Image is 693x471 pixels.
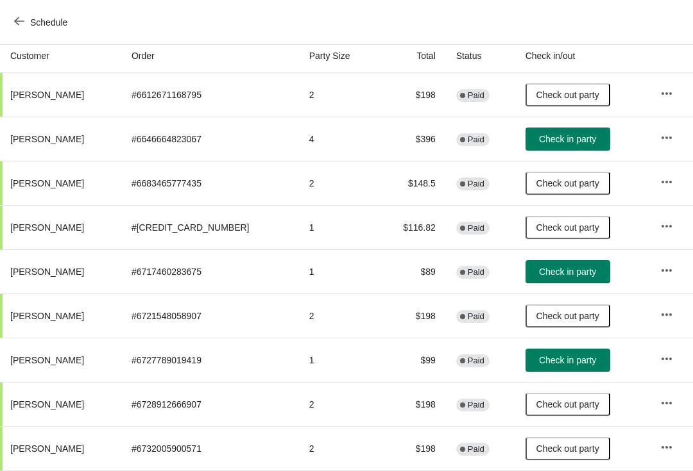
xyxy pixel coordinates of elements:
td: $198 [378,426,446,470]
button: Check out party [526,216,610,239]
span: [PERSON_NAME] [10,134,84,144]
span: Check out party [536,311,599,321]
span: [PERSON_NAME] [10,222,84,233]
button: Check out party [526,393,610,416]
button: Check out party [526,83,610,106]
button: Check out party [526,437,610,460]
th: Status [446,39,515,73]
td: 1 [299,338,378,382]
span: [PERSON_NAME] [10,311,84,321]
span: Paid [468,444,484,454]
td: 2 [299,73,378,117]
td: # 6728912666907 [121,382,299,426]
td: $148.5 [378,161,446,205]
th: Check in/out [515,39,651,73]
td: # 6612671168795 [121,73,299,117]
td: # 6717460283675 [121,249,299,293]
span: [PERSON_NAME] [10,443,84,454]
span: Check in party [539,267,596,277]
td: 2 [299,161,378,205]
span: Check out party [536,399,599,409]
span: Schedule [30,17,67,28]
td: # 6727789019419 [121,338,299,382]
th: Party Size [299,39,378,73]
td: 2 [299,293,378,338]
span: Paid [468,267,484,277]
button: Check in party [526,128,610,151]
span: Paid [468,135,484,145]
td: # 6646664823067 [121,117,299,161]
span: Check in party [539,134,596,144]
span: Paid [468,311,484,322]
span: Paid [468,356,484,366]
span: Paid [468,400,484,410]
span: Paid [468,223,484,233]
th: Order [121,39,299,73]
span: Check in party [539,355,596,365]
span: [PERSON_NAME] [10,355,84,365]
button: Check in party [526,349,610,372]
td: 2 [299,426,378,470]
td: # 6721548058907 [121,293,299,338]
td: $198 [378,73,446,117]
span: [PERSON_NAME] [10,267,84,277]
td: $89 [378,249,446,293]
span: [PERSON_NAME] [10,178,84,188]
td: # 6683465777435 [121,161,299,205]
td: $198 [378,293,446,338]
span: Check out party [536,443,599,454]
td: # [CREDIT_CARD_NUMBER] [121,205,299,249]
td: $116.82 [378,205,446,249]
span: Check out party [536,90,599,100]
td: $99 [378,338,446,382]
td: 4 [299,117,378,161]
span: Check out party [536,222,599,233]
td: $396 [378,117,446,161]
span: Paid [468,90,484,101]
button: Schedule [6,11,78,34]
button: Check out party [526,304,610,327]
button: Check in party [526,260,610,283]
button: Check out party [526,172,610,195]
span: Paid [468,179,484,189]
span: [PERSON_NAME] [10,90,84,100]
td: $198 [378,382,446,426]
td: 1 [299,249,378,293]
td: # 6732005900571 [121,426,299,470]
span: Check out party [536,178,599,188]
span: [PERSON_NAME] [10,399,84,409]
th: Total [378,39,446,73]
td: 2 [299,382,378,426]
td: 1 [299,205,378,249]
